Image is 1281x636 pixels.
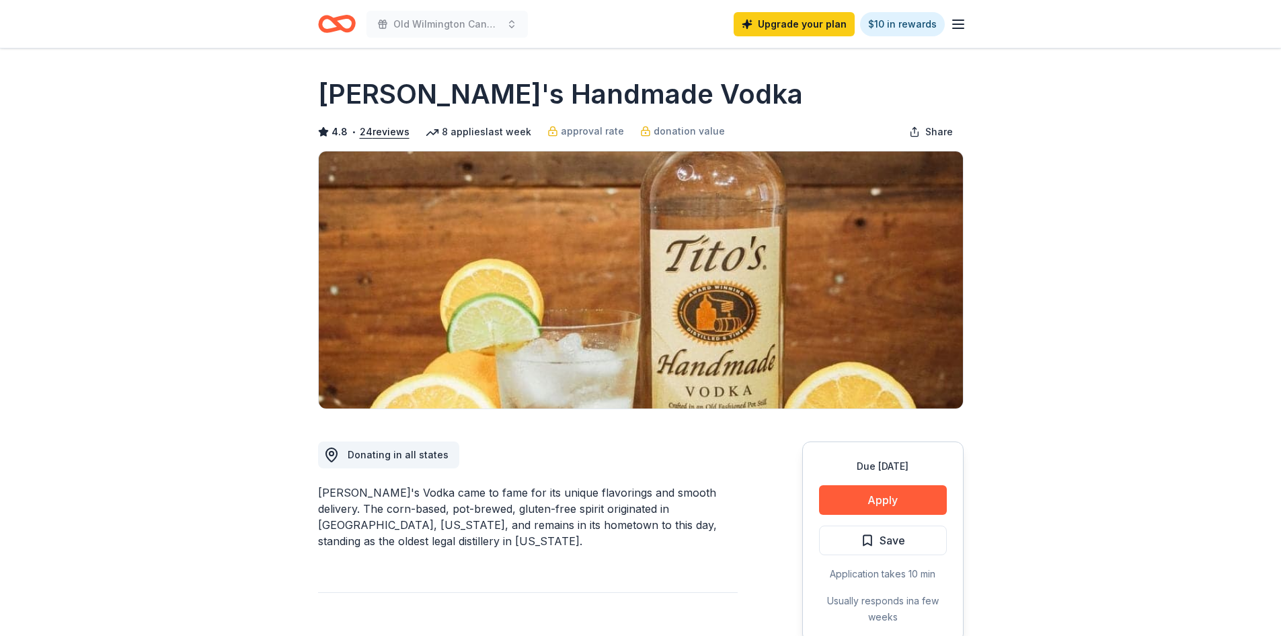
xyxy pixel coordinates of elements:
button: Share [898,118,964,145]
div: [PERSON_NAME]'s Vodka came to fame for its unique flavorings and smooth delivery. The corn-based,... [318,485,738,549]
span: Donating in all states [348,449,449,460]
span: • [351,127,356,137]
div: Usually responds in a few weeks [819,593,947,625]
div: 8 applies last week [426,124,531,140]
span: Old Wilmington Candlelight Tour [393,16,501,32]
a: $10 in rewards [860,12,945,36]
div: Application takes 10 min [819,566,947,582]
button: 24reviews [360,124,410,140]
h1: [PERSON_NAME]'s Handmade Vodka [318,75,803,113]
span: donation value [654,123,725,139]
span: approval rate [561,123,624,139]
a: donation value [640,123,725,139]
a: Home [318,8,356,40]
a: Upgrade your plan [734,12,855,36]
span: Save [880,532,905,549]
button: Apply [819,485,947,515]
img: Image for Tito's Handmade Vodka [319,151,963,409]
span: 4.8 [332,124,348,140]
span: Share [925,124,953,140]
div: Due [DATE] [819,458,947,474]
button: Save [819,526,947,555]
button: Old Wilmington Candlelight Tour [366,11,528,38]
a: approval rate [547,123,624,139]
